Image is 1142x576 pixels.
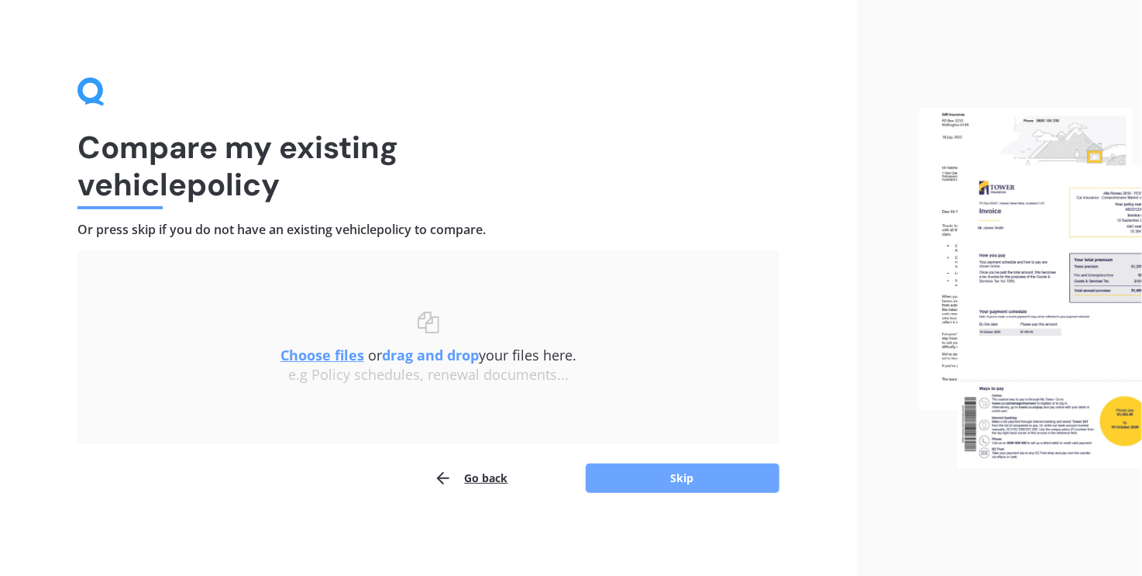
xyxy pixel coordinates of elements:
span: or your files here. [280,346,576,364]
h1: Compare my existing vehicle policy [77,129,779,203]
b: drag and drop [382,346,479,364]
div: e.g Policy schedules, renewal documents... [108,367,748,384]
button: Go back [434,463,508,494]
h4: Or press skip if you do not have an existing vehicle policy to compare. [77,222,779,238]
u: Choose files [280,346,364,364]
button: Skip [586,464,779,493]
